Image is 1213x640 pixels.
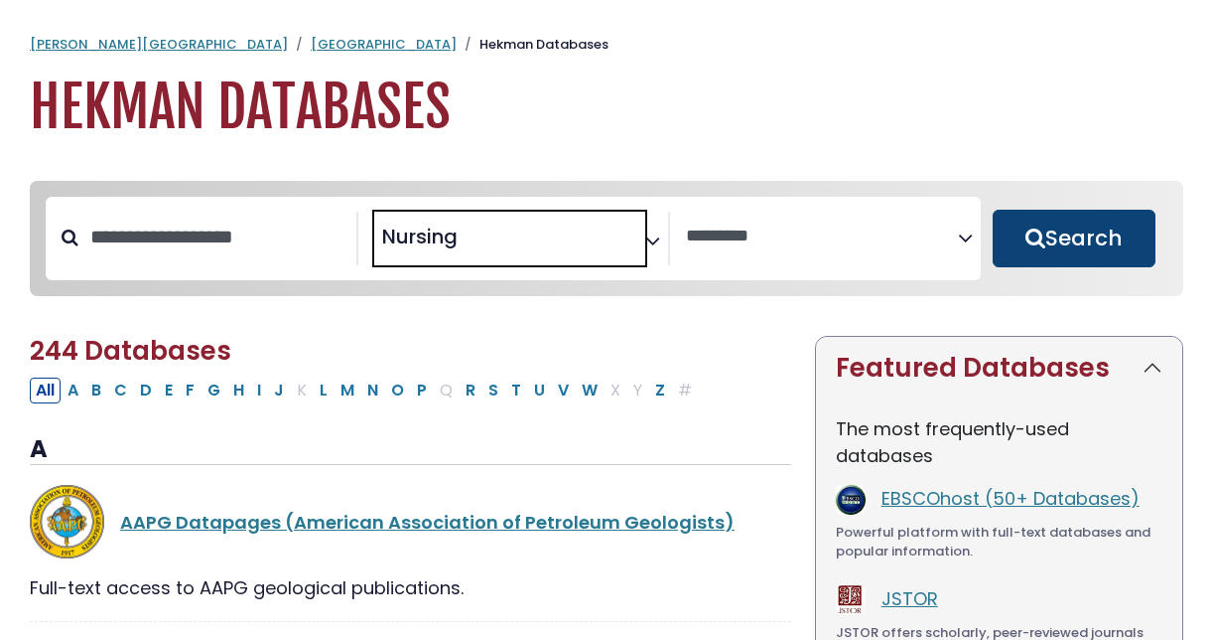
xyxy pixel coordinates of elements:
button: Filter Results R [460,378,481,403]
button: Filter Results U [528,378,551,403]
a: EBSCOhost (50+ Databases) [881,486,1140,511]
button: Featured Databases [816,337,1182,400]
button: Filter Results T [505,378,527,403]
p: The most frequently-used databases [836,415,1162,469]
span: 244 Databases [30,333,231,369]
button: Filter Results A [62,378,84,403]
div: Powerful platform with full-text databases and popular information. [836,523,1162,561]
button: Filter Results F [180,378,201,403]
button: Filter Results E [159,378,179,403]
button: Filter Results Z [649,378,671,403]
a: [GEOGRAPHIC_DATA] [311,35,457,54]
li: Hekman Databases [457,35,608,55]
li: Nursing [374,222,458,251]
button: Filter Results C [108,378,133,403]
button: Filter Results O [385,378,410,403]
button: Filter Results S [482,378,504,403]
textarea: Search [462,233,475,253]
button: All [30,378,61,403]
button: Filter Results I [251,378,267,403]
textarea: Search [686,227,958,247]
button: Submit for Search Results [993,210,1155,267]
button: Filter Results W [576,378,604,403]
button: Filter Results M [335,378,360,403]
a: [PERSON_NAME][GEOGRAPHIC_DATA] [30,35,288,54]
button: Filter Results L [314,378,334,403]
button: Filter Results J [268,378,290,403]
h3: A [30,435,791,465]
button: Filter Results B [85,378,107,403]
a: JSTOR [881,586,938,611]
div: Alpha-list to filter by first letter of database name [30,377,700,401]
nav: Search filters [30,181,1183,296]
button: Filter Results D [134,378,158,403]
button: Filter Results V [552,378,575,403]
button: Filter Results H [227,378,250,403]
a: AAPG Datapages (American Association of Petroleum Geologists) [120,510,735,535]
button: Filter Results N [361,378,384,403]
button: Filter Results G [202,378,226,403]
nav: breadcrumb [30,35,1183,55]
h1: Hekman Databases [30,75,1183,141]
input: Search database by title or keyword [78,221,356,253]
button: Filter Results P [411,378,433,403]
div: Full-text access to AAPG geological publications. [30,574,791,601]
span: Nursing [382,222,458,251]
